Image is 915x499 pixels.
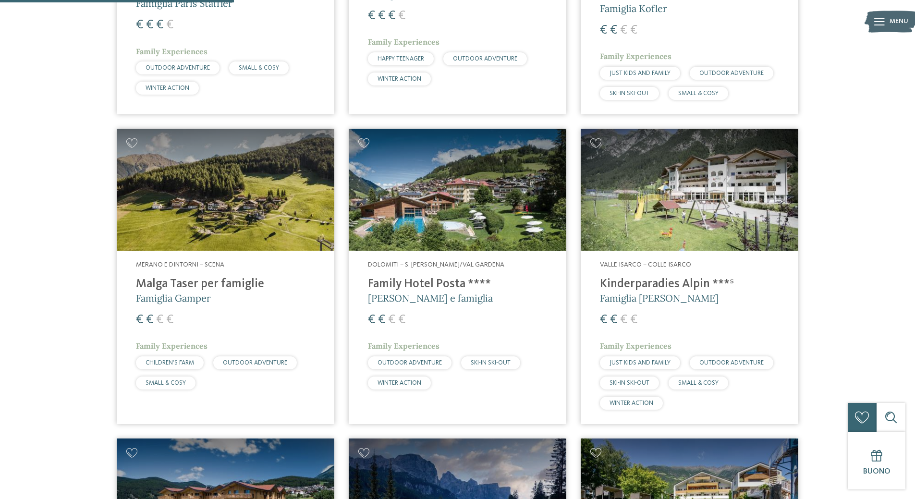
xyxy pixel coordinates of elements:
span: € [620,314,627,326]
span: SMALL & COSY [678,380,719,386]
span: Family Experiences [368,37,439,47]
span: JUST KIDS AND FAMILY [610,70,671,76]
span: Family Experiences [368,341,439,351]
span: JUST KIDS AND FAMILY [610,360,671,366]
span: € [166,314,173,326]
span: Buono [863,468,891,475]
span: OUTDOOR ADVENTURE [378,360,442,366]
span: € [166,19,173,31]
span: CHILDREN’S FARM [146,360,194,366]
img: Cercate un hotel per famiglie? Qui troverete solo i migliori! [117,129,334,251]
span: OUTDOOR ADVENTURE [699,70,764,76]
span: OUTDOOR ADVENTURE [223,360,287,366]
span: € [398,314,405,326]
span: € [378,10,385,22]
span: Dolomiti – S. [PERSON_NAME]/Val Gardena [368,261,504,268]
span: € [368,10,375,22]
a: Cercate un hotel per famiglie? Qui troverete solo i migliori! Valle Isarco – Colle Isarco Kinderp... [581,129,798,424]
span: € [388,10,395,22]
span: OUTDOOR ADVENTURE [699,360,764,366]
span: SMALL & COSY [678,90,719,97]
span: € [600,314,607,326]
h4: Family Hotel Posta **** [368,277,547,292]
h4: Malga Taser per famiglie [136,277,315,292]
span: Family Experiences [136,47,207,56]
span: SKI-IN SKI-OUT [610,90,649,97]
span: WINTER ACTION [378,380,421,386]
span: € [136,314,143,326]
span: € [620,24,627,37]
span: SMALL & COSY [146,380,186,386]
span: WINTER ACTION [146,85,189,91]
span: € [398,10,405,22]
span: [PERSON_NAME] e famiglia [368,292,493,304]
a: Cercate un hotel per famiglie? Qui troverete solo i migliori! Merano e dintorni – Scena Malga Tas... [117,129,334,424]
span: € [630,24,637,37]
span: Famiglia [PERSON_NAME] [600,292,719,304]
span: WINTER ACTION [378,76,421,82]
span: Merano e dintorni – Scena [136,261,224,268]
span: Valle Isarco – Colle Isarco [600,261,691,268]
span: € [630,314,637,326]
span: € [136,19,143,31]
span: WINTER ACTION [610,400,653,406]
a: Cercate un hotel per famiglie? Qui troverete solo i migliori! Dolomiti – S. [PERSON_NAME]/Val Gar... [349,129,566,424]
span: SKI-IN SKI-OUT [610,380,649,386]
span: € [378,314,385,326]
span: € [388,314,395,326]
span: € [600,24,607,37]
img: Cercate un hotel per famiglie? Qui troverete solo i migliori! [349,129,566,251]
a: Buono [848,432,905,489]
span: € [610,314,617,326]
span: Famiglia Gamper [136,292,211,304]
img: Kinderparadies Alpin ***ˢ [581,129,798,251]
span: OUTDOOR ADVENTURE [146,65,210,71]
span: SMALL & COSY [239,65,279,71]
span: OUTDOOR ADVENTURE [453,56,517,62]
h4: Kinderparadies Alpin ***ˢ [600,277,779,292]
span: € [610,24,617,37]
span: Famiglia Kofler [600,2,667,14]
span: SKI-IN SKI-OUT [471,360,511,366]
span: € [368,314,375,326]
span: HAPPY TEENAGER [378,56,424,62]
span: € [146,19,153,31]
span: € [156,314,163,326]
span: Family Experiences [600,341,671,351]
span: Family Experiences [136,341,207,351]
span: Family Experiences [600,51,671,61]
span: € [156,19,163,31]
span: € [146,314,153,326]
